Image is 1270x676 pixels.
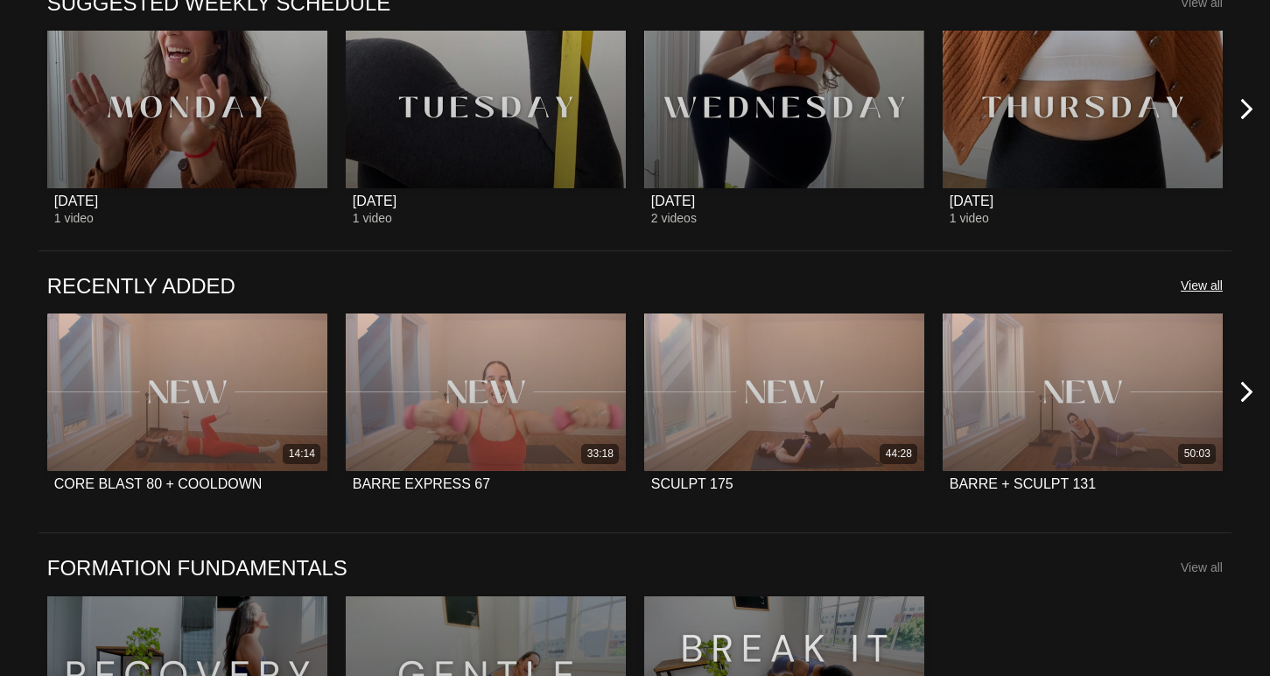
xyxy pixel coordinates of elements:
[47,31,328,225] a: MONDAY[DATE]1 video
[651,193,695,209] div: [DATE]
[587,447,614,461] div: 33:18
[1181,278,1223,292] a: View all
[47,554,347,581] a: FORMATION FUNDAMENTALS
[54,475,263,492] div: CORE BLAST 80 + COOLDOWN
[47,272,235,299] a: RECENTLY ADDED
[950,211,989,225] span: 1 video
[54,211,94,225] span: 1 video
[289,447,315,461] div: 14:14
[353,475,490,492] div: BARRE EXPRESS 67
[353,211,392,225] span: 1 video
[644,31,925,225] a: WEDNESDAY[DATE]2 videos
[886,447,912,461] div: 44:28
[651,211,697,225] span: 2 videos
[346,313,627,508] a: BARRE EXPRESS 6733:18BARRE EXPRESS 67
[943,31,1224,225] a: THURSDAY[DATE]1 video
[353,193,396,209] div: [DATE]
[644,313,925,508] a: SCULPT 17544:28SCULPT 175
[651,475,733,492] div: SCULPT 175
[950,193,993,209] div: [DATE]
[943,313,1224,508] a: BARRE + SCULPT 13150:03BARRE + SCULPT 131
[54,193,98,209] div: [DATE]
[47,313,328,508] a: CORE BLAST 80 + COOLDOWN14:14CORE BLAST 80 + COOLDOWN
[1184,447,1210,461] div: 50:03
[950,475,1096,492] div: BARRE + SCULPT 131
[346,31,627,225] a: TUESDAY[DATE]1 video
[1181,560,1223,574] a: View all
